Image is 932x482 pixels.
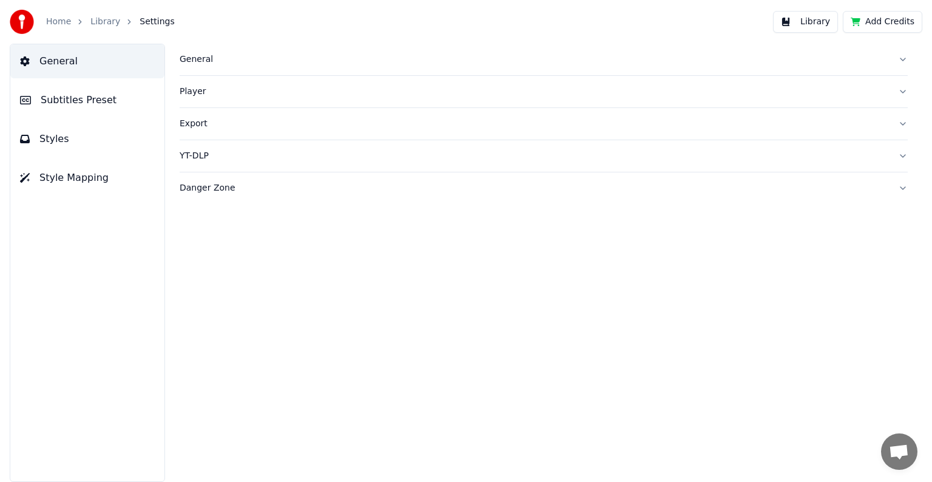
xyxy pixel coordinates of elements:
[843,11,922,33] button: Add Credits
[881,433,917,470] div: Open chat
[773,11,838,33] button: Library
[10,44,164,78] button: General
[180,140,908,172] button: YT-DLP
[46,16,71,28] a: Home
[10,83,164,117] button: Subtitles Preset
[180,53,888,66] div: General
[180,150,888,162] div: YT-DLP
[10,122,164,156] button: Styles
[180,172,908,204] button: Danger Zone
[180,86,888,98] div: Player
[180,76,908,107] button: Player
[41,93,116,107] span: Subtitles Preset
[10,10,34,34] img: youka
[180,182,888,194] div: Danger Zone
[39,171,109,185] span: Style Mapping
[10,161,164,195] button: Style Mapping
[46,16,175,28] nav: breadcrumb
[180,44,908,75] button: General
[39,132,69,146] span: Styles
[90,16,120,28] a: Library
[180,118,888,130] div: Export
[180,108,908,140] button: Export
[140,16,174,28] span: Settings
[39,54,78,69] span: General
